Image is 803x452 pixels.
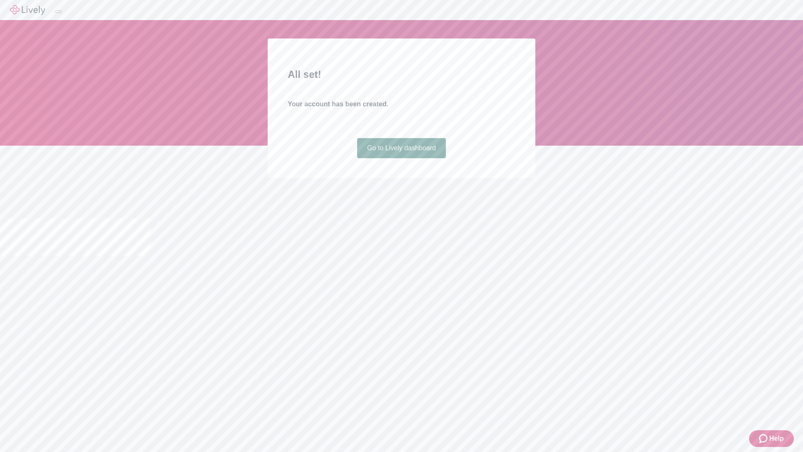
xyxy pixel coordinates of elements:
[10,5,45,15] img: Lively
[759,434,769,444] svg: Zendesk support icon
[357,138,446,158] a: Go to Lively dashboard
[288,99,515,109] h4: Your account has been created.
[749,430,794,447] button: Zendesk support iconHelp
[55,10,62,13] button: Log out
[288,67,515,82] h2: All set!
[769,434,784,444] span: Help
